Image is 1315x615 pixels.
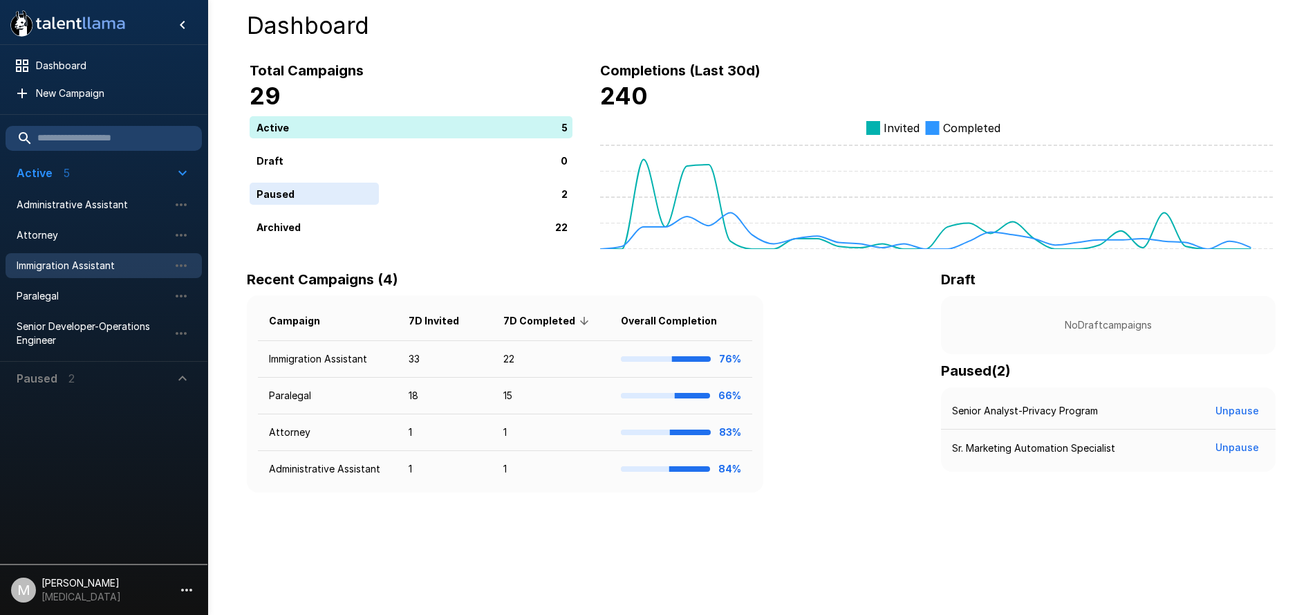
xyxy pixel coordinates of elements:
[269,313,338,329] span: Campaign
[492,378,610,414] td: 15
[398,451,492,488] td: 1
[258,378,398,414] td: Paralegal
[492,414,610,451] td: 1
[621,313,735,329] span: Overall Completion
[600,82,648,110] b: 240
[250,62,364,79] b: Total Campaigns
[1210,398,1265,424] button: Unpause
[718,463,741,475] b: 84%
[492,451,610,488] td: 1
[258,414,398,451] td: Attorney
[398,414,492,451] td: 1
[952,441,1115,455] p: Sr. Marketing Automation Specialist
[258,451,398,488] td: Administrative Assistant
[247,271,398,288] b: Recent Campaigns (4)
[503,313,593,329] span: 7D Completed
[398,378,492,414] td: 18
[941,271,976,288] b: Draft
[398,341,492,378] td: 33
[409,313,477,329] span: 7D Invited
[258,341,398,378] td: Immigration Assistant
[250,82,281,110] b: 29
[1210,435,1265,461] button: Unpause
[555,219,568,234] p: 22
[561,120,568,134] p: 5
[561,186,568,201] p: 2
[600,62,761,79] b: Completions (Last 30d)
[952,404,1098,418] p: Senior Analyst-Privacy Program
[719,426,741,438] b: 83%
[941,362,1011,379] b: Paused ( 2 )
[718,389,741,401] b: 66%
[963,318,1253,332] p: No Draft campaigns
[561,153,568,167] p: 0
[719,353,741,365] b: 76%
[492,341,610,378] td: 22
[247,11,1276,40] h4: Dashboard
